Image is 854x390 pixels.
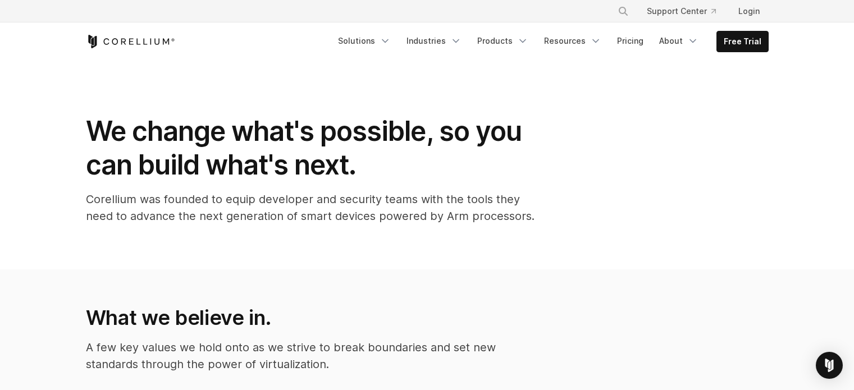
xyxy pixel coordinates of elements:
[652,31,705,51] a: About
[86,339,533,373] p: A few key values we hold onto as we strive to break boundaries and set new standards through the ...
[816,352,843,379] div: Open Intercom Messenger
[331,31,769,52] div: Navigation Menu
[613,1,633,21] button: Search
[638,1,725,21] a: Support Center
[604,1,769,21] div: Navigation Menu
[471,31,535,51] a: Products
[86,305,533,330] h2: What we believe in.
[537,31,608,51] a: Resources
[400,31,468,51] a: Industries
[86,35,175,48] a: Corellium Home
[729,1,769,21] a: Login
[331,31,398,51] a: Solutions
[717,31,768,52] a: Free Trial
[86,114,535,182] h1: We change what's possible, so you can build what's next.
[610,31,650,51] a: Pricing
[86,191,535,224] p: Corellium was founded to equip developer and security teams with the tools they need to advance t...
